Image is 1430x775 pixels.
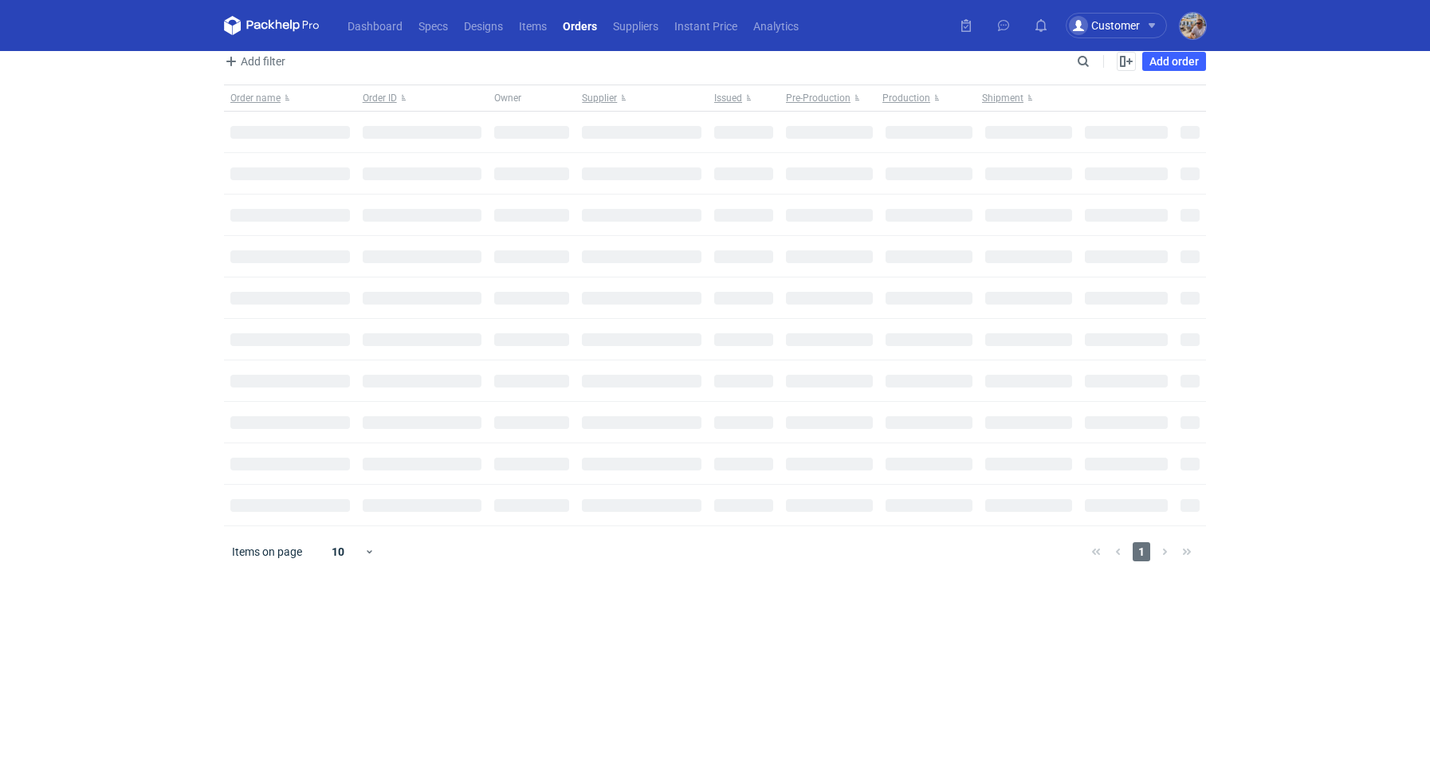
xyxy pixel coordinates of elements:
[232,544,302,560] span: Items on page
[879,85,979,111] button: Production
[780,85,879,111] button: Pre-Production
[511,16,555,35] a: Items
[666,16,745,35] a: Instant Price
[605,16,666,35] a: Suppliers
[312,541,364,563] div: 10
[356,85,489,111] button: Order ID
[221,52,286,71] button: Add filter
[1133,542,1150,561] span: 1
[555,16,605,35] a: Orders
[224,16,320,35] svg: Packhelp Pro
[1142,52,1206,71] a: Add order
[363,92,397,104] span: Order ID
[1074,52,1125,71] input: Search
[1180,13,1206,39] img: Michał Palasek
[714,92,742,104] span: Issued
[576,85,708,111] button: Supplier
[1066,13,1180,38] button: Customer
[494,92,521,104] span: Owner
[708,85,780,111] button: Issued
[882,92,930,104] span: Production
[786,92,851,104] span: Pre-Production
[982,92,1023,104] span: Shipment
[224,85,356,111] button: Order name
[222,52,285,71] span: Add filter
[230,92,281,104] span: Order name
[979,85,1078,111] button: Shipment
[340,16,411,35] a: Dashboard
[582,92,617,104] span: Supplier
[411,16,456,35] a: Specs
[456,16,511,35] a: Designs
[745,16,807,35] a: Analytics
[1069,16,1140,35] div: Customer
